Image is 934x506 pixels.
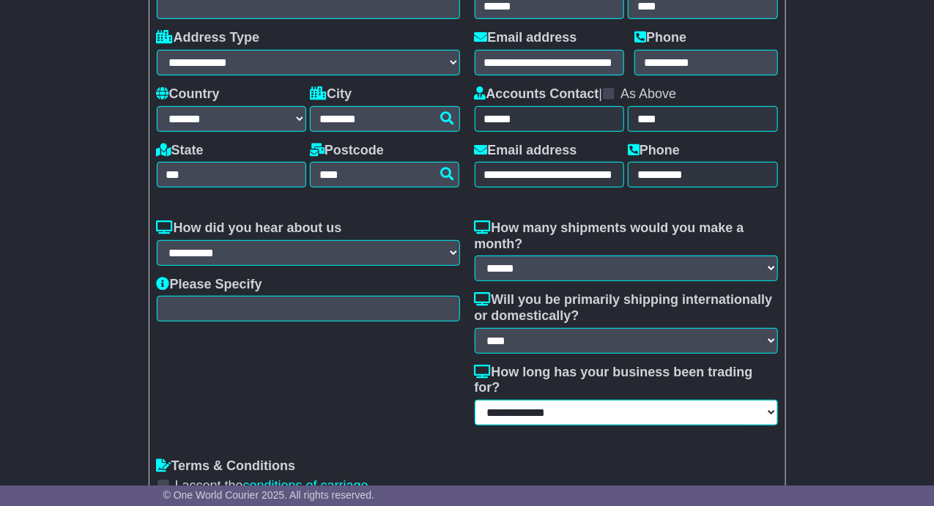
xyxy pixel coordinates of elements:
[475,86,599,103] label: Accounts Contact
[157,220,342,237] label: How did you hear about us
[243,478,368,493] a: conditions of carriage
[157,30,260,46] label: Address Type
[475,143,577,159] label: Email address
[157,458,296,475] label: Terms & Conditions
[157,143,204,159] label: State
[475,86,778,106] div: |
[157,86,220,103] label: Country
[620,86,676,103] label: As Above
[163,489,375,501] span: © One World Courier 2025. All rights reserved.
[634,30,686,46] label: Phone
[475,220,778,252] label: How many shipments would you make a month?
[175,478,368,494] label: I accept the
[475,30,577,46] label: Email address
[628,143,680,159] label: Phone
[475,292,778,324] label: Will you be primarily shipping internationally or domestically?
[157,277,262,293] label: Please Specify
[310,86,352,103] label: City
[310,143,384,159] label: Postcode
[475,365,778,396] label: How long has your business been trading for?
